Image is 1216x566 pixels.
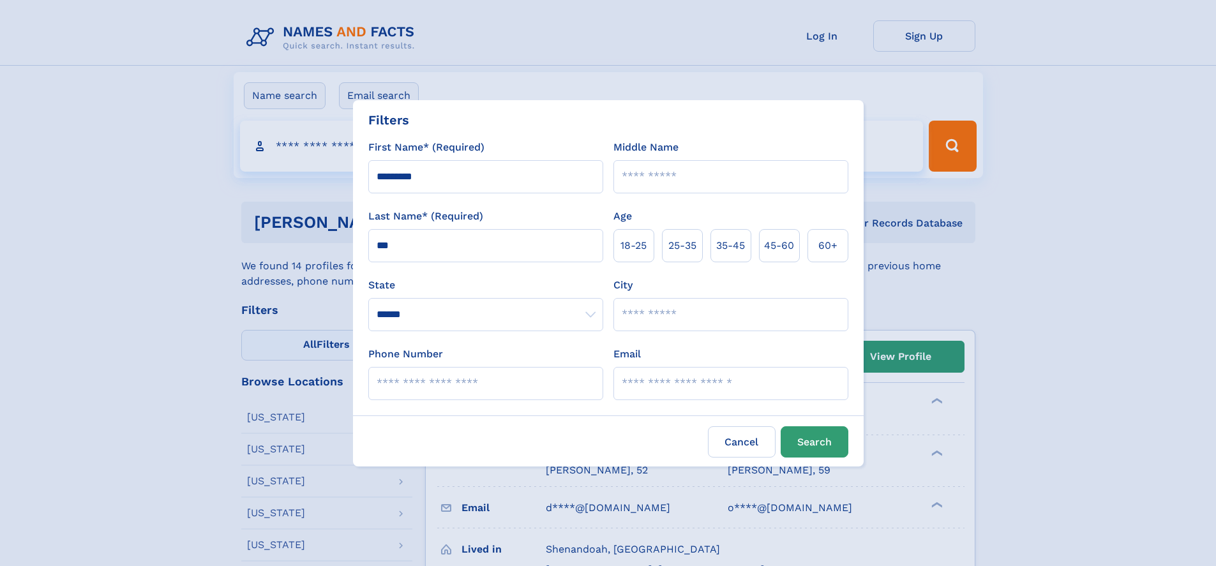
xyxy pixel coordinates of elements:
[368,140,484,155] label: First Name* (Required)
[764,238,794,253] span: 45‑60
[668,238,696,253] span: 25‑35
[613,278,633,293] label: City
[613,140,679,155] label: Middle Name
[368,346,443,362] label: Phone Number
[620,238,647,253] span: 18‑25
[368,110,409,130] div: Filters
[613,346,641,362] label: Email
[613,209,632,224] label: Age
[368,209,483,224] label: Last Name* (Required)
[781,426,848,458] button: Search
[818,238,837,253] span: 60+
[368,278,603,293] label: State
[716,238,745,253] span: 35‑45
[708,426,776,458] label: Cancel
